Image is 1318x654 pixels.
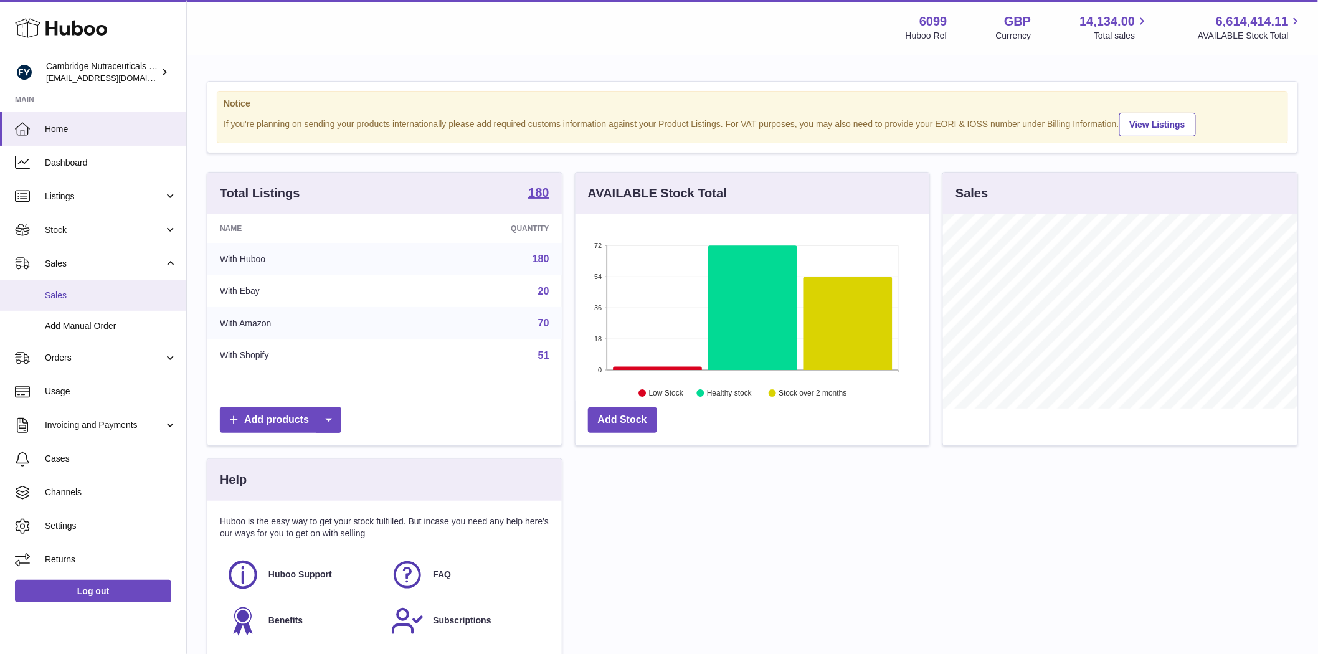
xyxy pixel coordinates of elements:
a: Benefits [226,604,378,638]
span: Orders [45,352,164,364]
span: AVAILABLE Stock Total [1198,30,1303,42]
span: Invoicing and Payments [45,419,164,431]
a: View Listings [1119,113,1196,136]
a: Add Stock [588,407,657,433]
span: Home [45,123,177,135]
span: Listings [45,191,164,202]
span: Add Manual Order [45,320,177,332]
a: 180 [533,254,549,264]
td: With Shopify [207,339,401,372]
strong: Notice [224,98,1281,110]
text: 54 [594,273,602,280]
h3: AVAILABLE Stock Total [588,185,727,202]
a: 180 [528,186,549,201]
span: 6,614,414.11 [1216,13,1289,30]
th: Quantity [401,214,561,243]
span: Cases [45,453,177,465]
span: 14,134.00 [1079,13,1135,30]
text: Stock over 2 months [779,389,846,398]
span: Subscriptions [433,615,491,627]
div: Currency [996,30,1031,42]
text: 18 [594,335,602,343]
span: Settings [45,520,177,532]
span: Channels [45,486,177,498]
text: Low Stock [649,389,684,398]
span: Huboo Support [268,569,332,581]
span: FAQ [433,569,451,581]
div: Huboo Ref [906,30,947,42]
a: Log out [15,580,171,602]
a: Add products [220,407,341,433]
div: Cambridge Nutraceuticals Ltd [46,60,158,84]
a: 6,614,414.11 AVAILABLE Stock Total [1198,13,1303,42]
a: 20 [538,286,549,296]
a: FAQ [391,558,543,592]
a: Subscriptions [391,604,543,638]
text: 72 [594,242,602,249]
img: internalAdmin-6099@internal.huboo.com [15,63,34,82]
strong: GBP [1004,13,1031,30]
h3: Total Listings [220,185,300,202]
h3: Sales [955,185,988,202]
strong: 6099 [919,13,947,30]
td: With Ebay [207,275,401,308]
span: Total sales [1094,30,1149,42]
h3: Help [220,472,247,488]
a: 14,134.00 Total sales [1079,13,1149,42]
span: [EMAIL_ADDRESS][DOMAIN_NAME] [46,73,183,83]
p: Huboo is the easy way to get your stock fulfilled. But incase you need any help here's our ways f... [220,516,549,539]
strong: 180 [528,186,549,199]
text: 0 [598,366,602,374]
a: 51 [538,350,549,361]
text: Healthy stock [707,389,752,398]
a: 70 [538,318,549,328]
td: With Amazon [207,307,401,339]
th: Name [207,214,401,243]
a: Huboo Support [226,558,378,592]
span: Dashboard [45,157,177,169]
span: Stock [45,224,164,236]
span: Returns [45,554,177,566]
td: With Huboo [207,243,401,275]
span: Benefits [268,615,303,627]
span: Sales [45,290,177,301]
text: 36 [594,304,602,311]
span: Usage [45,386,177,397]
div: If you're planning on sending your products internationally please add required customs informati... [224,111,1281,136]
span: Sales [45,258,164,270]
